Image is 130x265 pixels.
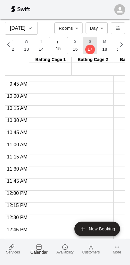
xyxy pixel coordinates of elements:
[5,178,29,184] span: 11:45 AM
[74,222,120,236] button: add
[5,37,19,54] button: T12
[73,46,78,53] p: 16
[88,46,93,53] p: 17
[5,166,29,172] span: 11:30 AM
[102,46,107,53] p: 18
[5,22,38,35] button: [DATE]
[8,81,29,87] span: 9:45 AM
[6,250,20,254] span: Services
[103,39,106,45] span: M
[31,250,48,255] span: Calendar
[19,37,34,54] button: W13
[24,46,29,53] p: 13
[83,37,98,54] button: S17
[57,250,73,254] span: Availability
[5,142,29,147] span: 11:00 AM
[86,22,108,34] div: Day
[34,37,49,54] button: T14
[113,250,121,254] span: More
[5,203,29,208] span: 12:15 PM
[5,93,29,99] span: 10:00 AM
[49,37,68,54] button: F15
[89,39,91,45] span: S
[11,39,13,45] span: T
[29,57,72,63] div: Batting Cage 1
[82,250,100,254] span: Customers
[40,39,43,45] span: T
[97,37,112,54] button: M18
[104,239,130,259] a: More
[10,24,25,32] h6: [DATE]
[26,239,52,259] a: Calendar
[5,130,29,135] span: 10:45 AM
[68,37,83,54] button: S16
[74,39,76,45] span: S
[78,239,104,259] a: Customers
[117,46,122,53] p: 19
[72,57,114,63] div: Batting Cage 2
[54,46,63,52] p: 15
[5,118,29,123] span: 10:30 AM
[5,191,29,196] span: 12:00 PM
[57,40,60,44] span: F
[54,22,83,34] div: Rooms
[52,239,78,259] a: Availability
[5,215,29,220] span: 12:30 PM
[9,46,15,53] p: 12
[39,46,44,53] p: 14
[5,154,29,159] span: 11:15 AM
[5,227,29,232] span: 12:45 PM
[5,106,29,111] span: 10:15 AM
[25,39,28,45] span: W
[112,37,127,54] button: 19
